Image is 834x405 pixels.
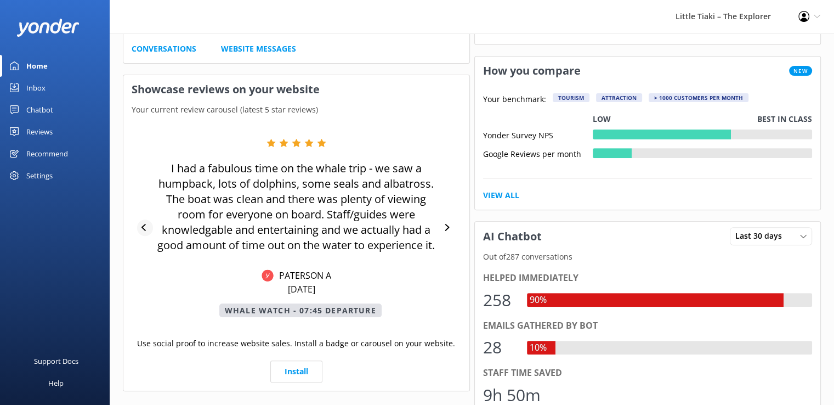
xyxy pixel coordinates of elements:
h3: How you compare [475,57,589,85]
div: 90% [527,293,549,307]
div: Tourism [553,93,589,102]
p: Out of 287 conversations [475,251,821,263]
p: Low [593,113,611,125]
span: Last 30 days [735,230,788,242]
div: Support Docs [34,350,78,372]
div: Help [48,372,64,394]
div: Helped immediately [483,271,813,285]
div: Chatbot [26,99,53,121]
div: 258 [483,287,516,313]
img: Yonder [262,269,274,282]
p: [DATE] [288,283,315,295]
p: I had a fabulous time on the whale trip - we saw a humpback, lots of dolphins, some seals and alb... [153,161,439,253]
a: Install [270,361,322,383]
p: PATERSON A [274,269,331,282]
div: > 1000 customers per month [649,93,748,102]
p: Use social proof to increase website sales. Install a badge or carousel on your website. [137,337,455,350]
div: 10% [527,341,549,355]
div: Yonder Survey NPS [483,130,593,139]
h3: AI Chatbot [475,222,550,251]
span: New [789,66,812,76]
p: Your current review carousel (latest 5 star reviews) [123,104,469,116]
a: Conversations [132,43,196,55]
div: Staff time saved [483,366,813,380]
p: Your benchmark: [483,93,546,106]
div: Home [26,55,48,77]
div: Google Reviews per month [483,148,593,158]
div: Attraction [596,93,642,102]
div: 28 [483,334,516,361]
p: Whale Watch - 07:45 departure [219,303,382,317]
p: Best in class [757,113,812,125]
div: Inbox [26,77,46,99]
a: Website Messages [221,43,296,55]
img: yonder-white-logo.png [16,19,80,37]
a: View All [483,189,519,201]
h3: Showcase reviews on your website [123,75,469,104]
div: Settings [26,165,53,187]
div: Reviews [26,121,53,143]
div: Emails gathered by bot [483,319,813,333]
div: Recommend [26,143,68,165]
